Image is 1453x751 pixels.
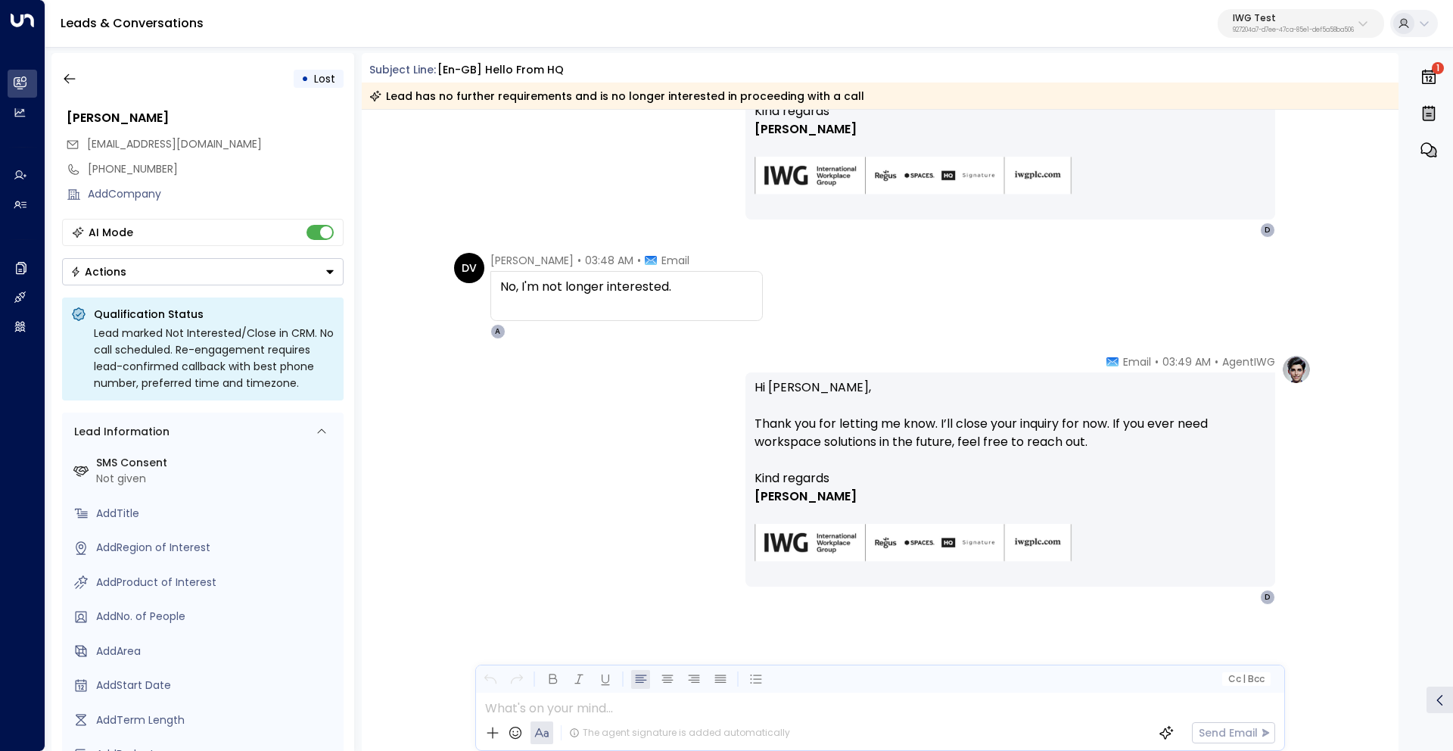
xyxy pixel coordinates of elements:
div: Signature [755,469,1266,581]
span: 03:48 AM [585,253,633,268]
div: Lead has no further requirements and is no longer interested in proceeding with a call [369,89,864,104]
div: [en-GB] Hello from HQ [437,62,564,78]
p: 927204a7-d7ee-47ca-85e1-def5a58ba506 [1233,27,1354,33]
div: Actions [70,265,126,279]
div: AI Mode [89,225,133,240]
label: SMS Consent [96,455,338,471]
div: Signature [755,102,1266,213]
img: profile-logo.png [1281,354,1311,385]
button: Actions [62,258,344,285]
div: Not given [96,471,338,487]
img: AIorK4zU2Kz5WUNqa9ifSKC9jFH1hjwenjvh85X70KBOPduETvkeZu4OqG8oPuqbwvp3xfXcMQJCRtwYb-SG [755,157,1072,195]
span: Subject Line: [369,62,436,77]
span: Email [1123,354,1151,369]
div: A [490,324,506,339]
div: AddNo. of People [96,609,338,625]
span: AgentIWG [1222,354,1275,369]
span: [PERSON_NAME] [755,488,857,506]
div: AddArea [96,643,338,659]
div: Lead marked Not Interested/Close in CRM. No call scheduled. Re-engagement requires lead-confirmed... [94,325,334,391]
button: 1 [1416,61,1442,94]
button: Cc|Bcc [1221,672,1270,687]
span: [PERSON_NAME] [755,120,857,139]
div: AddTerm Length [96,712,338,728]
span: [PERSON_NAME] [490,253,574,268]
a: Leads & Conversations [61,14,204,32]
span: • [1215,354,1218,369]
div: The agent signature is added automatically [569,726,790,740]
span: Email [661,253,689,268]
p: Hi [PERSON_NAME], Thank you for letting me know. I’ll close your inquiry for now. If you ever nee... [755,379,1266,469]
p: IWG Test [1233,14,1354,23]
div: D [1260,223,1275,238]
p: Qualification Status [94,307,334,322]
button: Undo [481,670,499,689]
div: AddRegion of Interest [96,540,338,556]
span: Lost [314,71,335,86]
span: [EMAIL_ADDRESS][DOMAIN_NAME] [87,136,262,151]
div: D [1260,590,1275,605]
div: No, I'm not longer interested. [500,278,753,296]
div: AddStart Date [96,678,338,693]
div: Button group with a nested menu [62,258,344,285]
span: Kind regards [755,102,829,120]
button: Redo [507,670,526,689]
span: Kind regards [755,469,829,488]
img: AIorK4zU2Kz5WUNqa9ifSKC9jFH1hjwenjvh85X70KBOPduETvkeZu4OqG8oPuqbwvp3xfXcMQJCRtwYb-SG [755,524,1072,562]
div: AddTitle [96,506,338,522]
div: AddCompany [88,186,344,202]
span: • [577,253,581,268]
button: IWG Test927204a7-d7ee-47ca-85e1-def5a58ba506 [1218,9,1384,38]
div: Lead Information [69,424,170,440]
div: [PERSON_NAME] [67,109,344,127]
span: turok3000+test5@gmail.com [87,136,262,152]
span: | [1243,674,1246,684]
div: [PHONE_NUMBER] [88,161,344,177]
div: • [301,65,309,92]
span: Cc Bcc [1227,674,1264,684]
div: AddProduct of Interest [96,575,338,591]
span: 1 [1432,62,1444,74]
span: 03:49 AM [1162,354,1211,369]
span: • [637,253,641,268]
span: • [1155,354,1159,369]
div: DV [454,253,484,283]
